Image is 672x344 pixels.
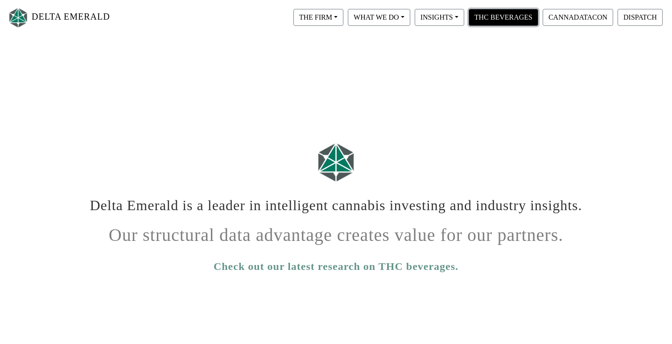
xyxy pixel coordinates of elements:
a: Check out our latest research on THC beverages. [214,258,458,274]
img: Logo [7,6,29,29]
a: THC BEVERAGES [466,13,540,21]
a: DELTA EMERALD [7,4,110,32]
h1: Our structural data advantage creates value for our partners. [89,218,584,246]
button: DISPATCH [618,9,663,26]
button: WHAT WE DO [348,9,410,26]
button: INSIGHTS [415,9,464,26]
button: CANNADATACON [543,9,613,26]
a: DISPATCH [615,13,665,21]
a: CANNADATACON [540,13,615,21]
h1: Delta Emerald is a leader in intelligent cannabis investing and industry insights. [89,190,584,214]
img: Logo [314,139,359,186]
button: THC BEVERAGES [469,9,538,26]
button: THE FIRM [293,9,343,26]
